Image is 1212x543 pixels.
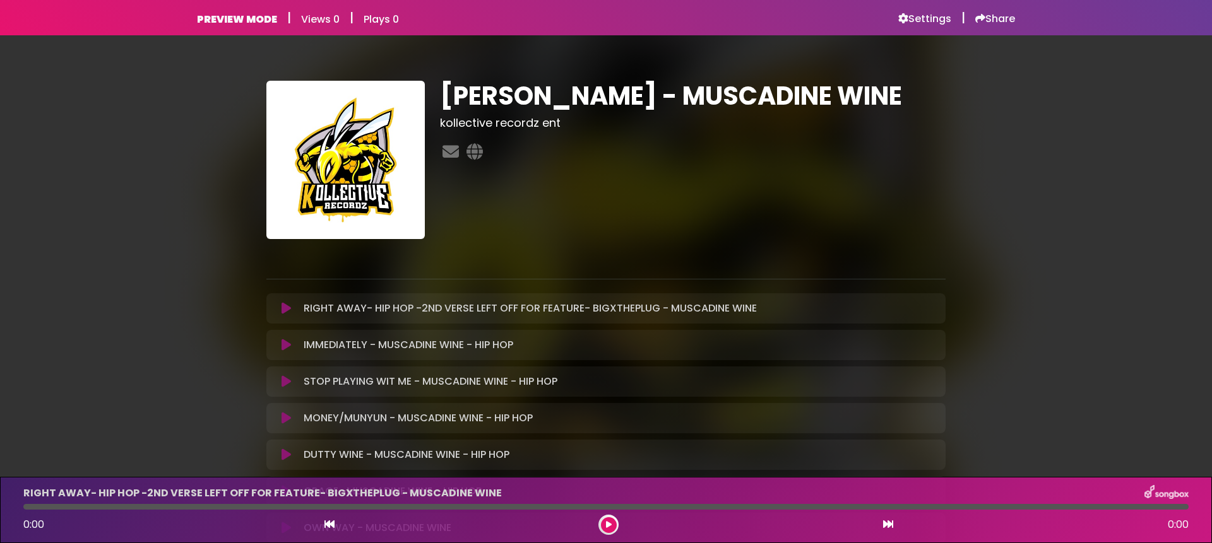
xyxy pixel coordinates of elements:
[440,116,946,130] h3: kollective recordz ent
[304,411,533,426] p: MONEY/MUNYUN - MUSCADINE WINE - HIP HOP
[350,10,353,25] h5: |
[301,13,340,25] h6: Views 0
[898,13,951,25] a: Settings
[1144,485,1189,501] img: songbox-logo-white.png
[304,301,757,316] p: RIGHT AWAY- HIP HOP -2ND VERSE LEFT OFF FOR FEATURE- BIGXTHEPLUG - MUSCADINE WINE
[304,374,557,389] p: STOP PLAYING WIT ME - MUSCADINE WINE - HIP HOP
[364,13,399,25] h6: Plays 0
[975,13,1015,25] a: Share
[23,517,44,532] span: 0:00
[197,13,277,25] h6: PREVIEW MODE
[1168,517,1189,532] span: 0:00
[266,81,425,239] img: GUNWSRGhRCaYHykjiXYu
[304,447,509,462] p: DUTTY WINE - MUSCADINE WINE - HIP HOP
[304,337,513,353] p: IMMEDIATELY - MUSCADINE WINE - HIP HOP
[287,10,291,25] h5: |
[440,81,946,111] h1: [PERSON_NAME] - MUSCADINE WINE
[961,10,965,25] h5: |
[23,486,502,501] p: RIGHT AWAY- HIP HOP -2ND VERSE LEFT OFF FOR FEATURE- BIGXTHEPLUG - MUSCADINE WINE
